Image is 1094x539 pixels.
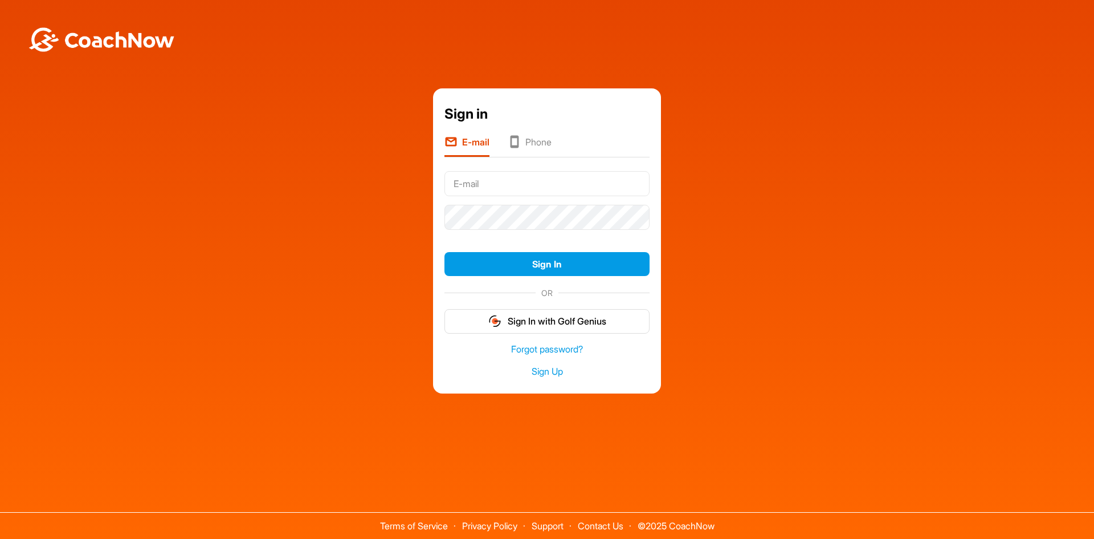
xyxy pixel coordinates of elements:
[444,135,489,157] li: E-mail
[380,520,448,532] a: Terms of Service
[462,520,517,532] a: Privacy Policy
[444,365,650,378] a: Sign Up
[27,27,175,52] img: BwLJSsUCoWCh5upNqxVrqldRgqLPVwmV24tXu5FoVAoFEpwwqQ3VIfuoInZCoVCoTD4vwADAC3ZFMkVEQFDAAAAAElFTkSuQmCC
[536,287,558,299] span: OR
[532,520,564,532] a: Support
[444,343,650,356] a: Forgot password?
[444,309,650,334] button: Sign In with Golf Genius
[488,314,502,328] img: gg_logo
[578,520,623,532] a: Contact Us
[444,171,650,196] input: E-mail
[444,252,650,277] button: Sign In
[632,513,720,530] span: © 2025 CoachNow
[444,104,650,124] div: Sign in
[508,135,552,157] li: Phone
